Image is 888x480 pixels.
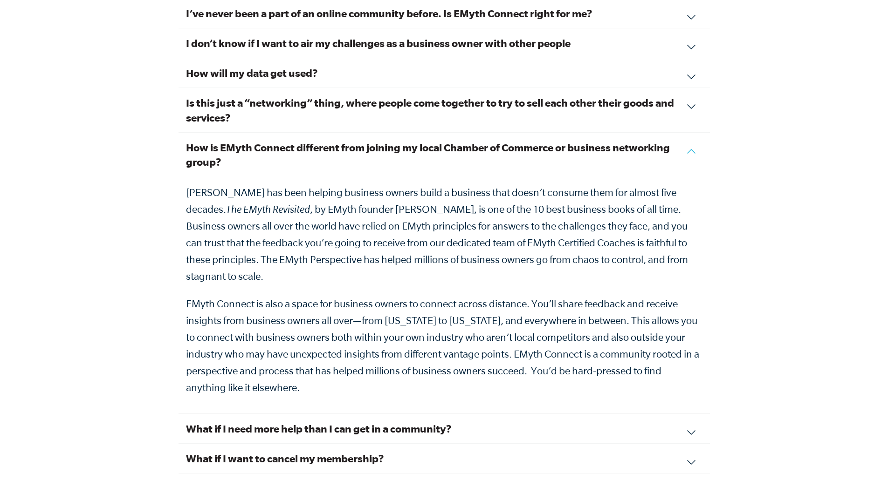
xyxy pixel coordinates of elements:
[841,435,888,480] iframe: Chat Widget
[186,421,702,436] h3: What if I need more help than I can get in a community?
[186,451,702,466] h3: What if I want to cancel my membership?
[186,184,702,284] p: [PERSON_NAME] has been helping business owners build a business that doesn’t consume them for alm...
[186,295,702,396] p: EMyth Connect is also a space for business owners to connect across distance. You’ll share feedba...
[186,95,702,124] h3: Is this just a “networking” thing, where people come together to try to sell each other their goo...
[186,66,702,80] h3: How will my data get used?
[186,140,702,169] h3: How is EMyth Connect different from joining my local Chamber of Commerce or business networking g...
[186,6,702,20] h3: I’ve never been a part of an online community before. Is EMyth Connect right for me?
[186,36,702,50] h3: I don’t know if I want to air my challenges as a business owner with other people
[226,203,310,215] em: The EMyth Revisited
